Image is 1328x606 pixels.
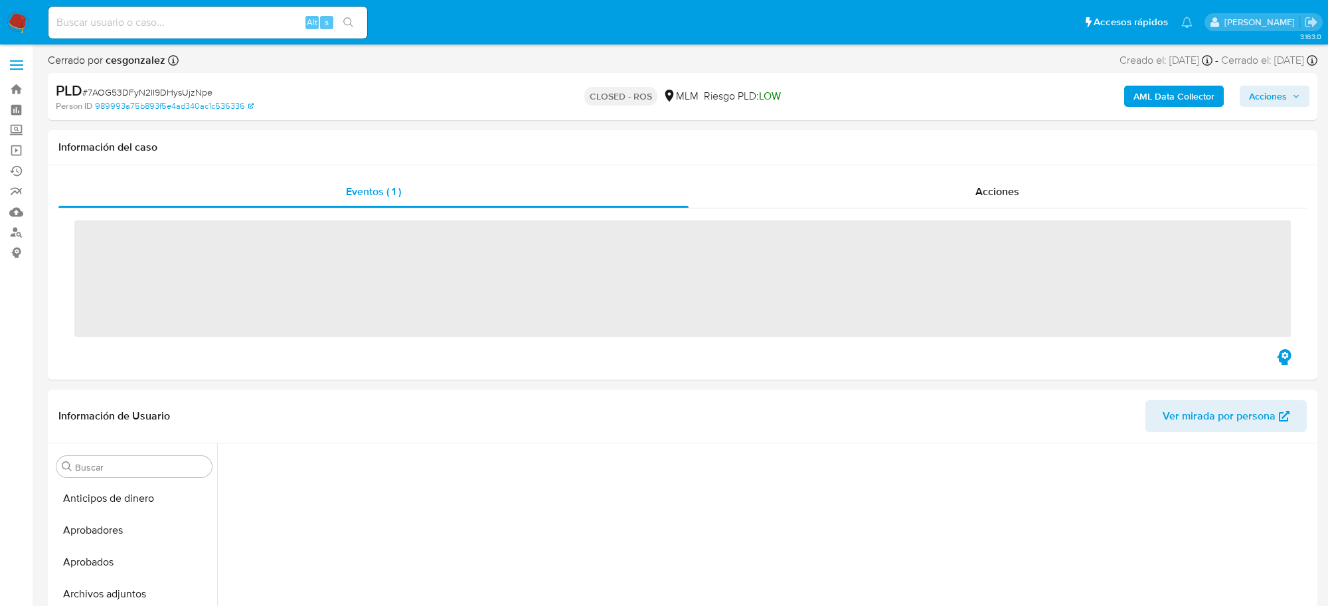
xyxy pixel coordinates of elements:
[48,53,165,68] span: Cerrado por
[48,14,367,31] input: Buscar usuario o caso...
[51,514,217,546] button: Aprobadores
[51,546,217,578] button: Aprobados
[58,410,170,423] h1: Información de Usuario
[103,52,165,68] b: cesgonzalez
[1181,17,1193,28] a: Notificaciones
[75,461,207,473] input: Buscar
[1224,16,1299,29] p: cesar.gonzalez@mercadolibre.com.mx
[74,220,1291,337] span: ‌
[1240,86,1309,107] button: Acciones
[1094,15,1168,29] span: Accesos rápidos
[1249,86,1287,107] span: Acciones
[95,100,254,112] a: 989993a75b893f5e4ad340ac1c536336
[584,87,657,106] p: CLOSED - ROS
[335,13,362,32] button: search-icon
[82,86,212,99] span: # 7AOG53DFyN2II9DHysUjzNpe
[975,184,1019,199] span: Acciones
[1221,53,1317,68] div: Cerrado el: [DATE]
[1304,15,1318,29] a: Salir
[346,184,401,199] span: Eventos ( 1 )
[62,461,72,472] button: Buscar
[1133,86,1214,107] b: AML Data Collector
[704,89,781,104] span: Riesgo PLD:
[1145,400,1307,432] button: Ver mirada por persona
[1215,53,1218,68] span: -
[663,89,699,104] div: MLM
[51,483,217,514] button: Anticipos de dinero
[56,100,92,112] b: Person ID
[325,16,329,29] span: s
[1120,53,1212,68] div: Creado el: [DATE]
[307,16,317,29] span: Alt
[56,80,82,101] b: PLD
[1163,400,1276,432] span: Ver mirada por persona
[759,88,781,104] span: LOW
[58,141,1307,154] h1: Información del caso
[1124,86,1224,107] button: AML Data Collector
